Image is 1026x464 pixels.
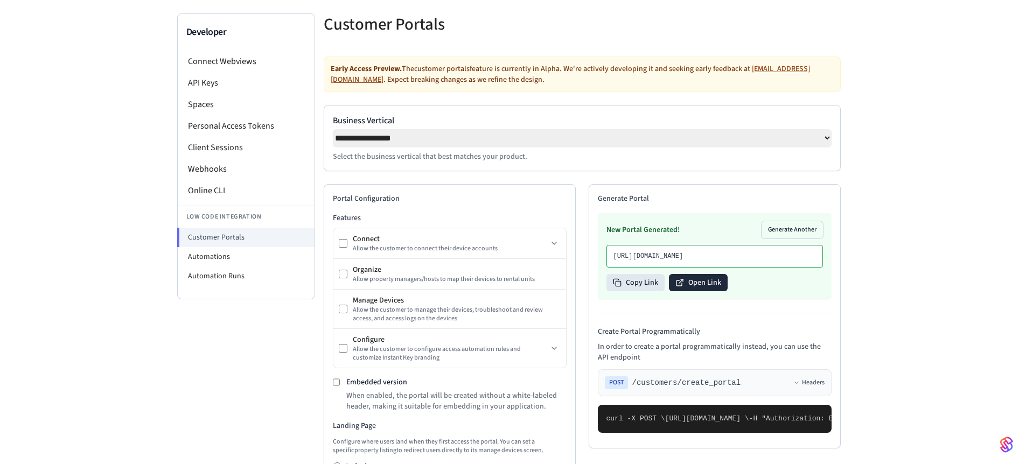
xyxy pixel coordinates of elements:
li: Online CLI [178,180,315,201]
div: Allow the customer to manage their devices, troubleshoot and review access, and access logs on th... [353,306,561,323]
li: Automation Runs [178,266,315,286]
span: curl -X POST \ [606,414,665,423]
p: Select the business vertical that best matches your product. [333,151,832,162]
div: The customer portals feature is currently in Alpha. We're actively developing it and seeking earl... [324,57,841,92]
button: Copy Link [606,274,665,291]
strong: Early Access Preview. [331,64,402,74]
img: SeamLogoGradient.69752ec5.svg [1000,436,1013,453]
div: Configure [353,334,548,345]
h3: Landing Page [333,420,567,431]
p: [URL][DOMAIN_NAME] [613,252,816,261]
div: Organize [353,264,561,275]
span: -H "Authorization: Bearer seam_api_key_123456" \ [749,414,951,423]
div: Allow the customer to configure access automation rules and customize Instant Key branding [353,345,548,362]
span: /customers/create_portal [632,377,741,388]
div: Allow the customer to connect their device accounts [353,244,548,253]
div: Connect [353,234,548,244]
li: API Keys [178,72,315,94]
h3: Features [333,213,567,223]
span: POST [605,376,628,389]
li: Connect Webviews [178,51,315,72]
li: Automations [178,247,315,266]
label: Embedded version [346,377,407,388]
button: Headers [793,378,825,387]
li: Webhooks [178,158,315,180]
label: Business Vertical [333,114,832,127]
li: Client Sessions [178,137,315,158]
h3: New Portal Generated! [606,224,680,235]
button: Generate Another [762,221,823,238]
button: Open Link [669,274,728,291]
h3: Developer [186,25,306,40]
h5: Customer Portals [324,13,576,36]
li: Personal Access Tokens [178,115,315,137]
p: Configure where users land when they first access the portal. You can set a specific property lis... [333,438,567,455]
li: Spaces [178,94,315,115]
h4: Create Portal Programmatically [598,326,832,337]
p: In order to create a portal programmatically instead, you can use the API endpoint [598,341,832,363]
p: When enabled, the portal will be created without a white-labeled header, making it suitable for e... [346,390,567,412]
a: [EMAIL_ADDRESS][DOMAIN_NAME] [331,64,810,85]
h2: Generate Portal [598,193,832,204]
span: [URL][DOMAIN_NAME] \ [665,414,749,423]
li: Low Code Integration [178,206,315,228]
div: Manage Devices [353,295,561,306]
h2: Portal Configuration [333,193,567,204]
div: Allow property managers/hosts to map their devices to rental units [353,275,561,284]
li: Customer Portals [177,228,315,247]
